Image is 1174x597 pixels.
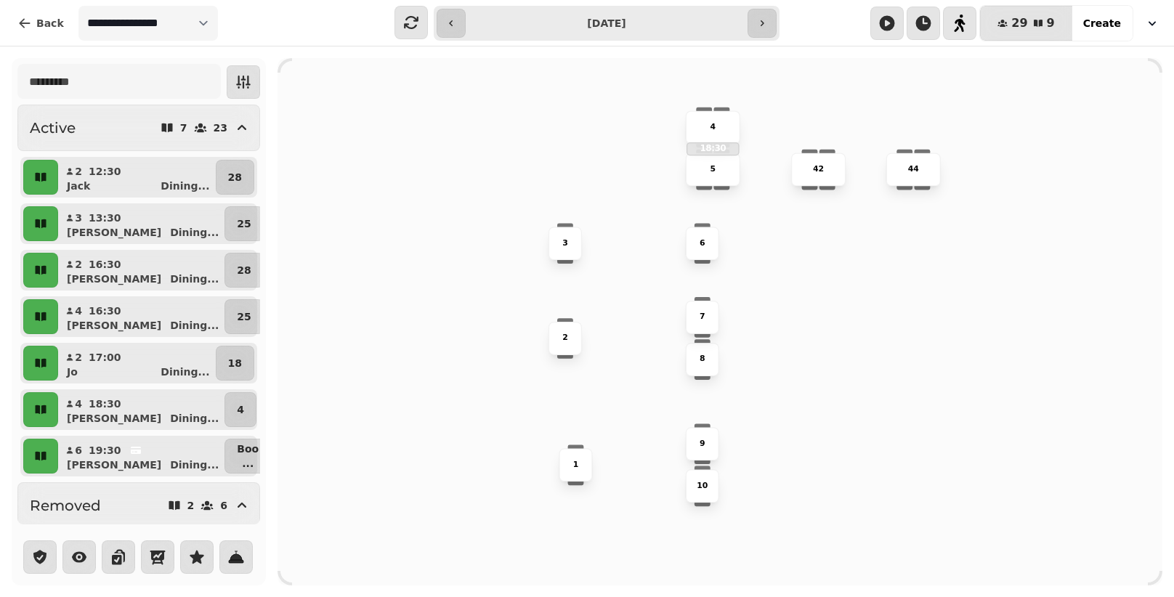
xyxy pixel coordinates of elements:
[216,346,254,381] button: 18
[220,500,227,511] p: 6
[697,480,708,492] p: 10
[700,237,705,249] p: 6
[89,350,121,365] p: 17:00
[687,144,738,155] p: 18:30
[908,163,919,175] p: 44
[170,318,219,333] p: Dining ...
[170,411,219,426] p: Dining ...
[61,299,222,334] button: 416:30[PERSON_NAME]Dining...
[813,163,824,175] p: 42
[224,299,263,334] button: 25
[180,123,187,133] p: 7
[74,211,83,225] p: 3
[67,272,161,286] p: [PERSON_NAME]
[30,495,101,516] h2: Removed
[1083,18,1121,28] span: Create
[224,206,263,241] button: 25
[562,237,568,249] p: 3
[67,458,161,472] p: [PERSON_NAME]
[89,164,121,179] p: 12:30
[74,257,83,272] p: 2
[700,354,705,365] p: 8
[30,118,76,138] h2: Active
[187,500,195,511] p: 2
[89,304,121,318] p: 16:30
[237,456,259,471] p: ...
[980,6,1072,41] button: 299
[711,121,716,133] p: 4
[237,402,244,417] p: 4
[237,309,251,324] p: 25
[214,123,227,133] p: 23
[61,160,213,195] button: 212:30JackDining...
[237,442,259,456] p: Boo
[74,397,83,411] p: 4
[17,482,260,529] button: Removed26
[711,163,716,175] p: 5
[224,439,271,474] button: Boo...
[562,333,568,344] p: 2
[67,365,78,379] p: Jo
[89,443,121,458] p: 19:30
[61,206,222,241] button: 313:30[PERSON_NAME]Dining...
[170,225,219,240] p: Dining ...
[6,6,76,41] button: Back
[224,392,256,427] button: 4
[67,179,90,193] p: Jack
[170,272,219,286] p: Dining ...
[224,253,263,288] button: 28
[89,211,121,225] p: 13:30
[61,253,222,288] button: 216:30[PERSON_NAME]Dining...
[228,170,242,184] p: 28
[17,105,260,151] button: Active723
[89,257,121,272] p: 16:30
[1011,17,1027,29] span: 29
[216,160,254,195] button: 28
[237,216,251,231] p: 25
[36,18,64,28] span: Back
[67,225,161,240] p: [PERSON_NAME]
[67,411,161,426] p: [PERSON_NAME]
[170,458,219,472] p: Dining ...
[161,365,209,379] p: Dining ...
[74,350,83,365] p: 2
[74,304,83,318] p: 4
[61,392,222,427] button: 418:30[PERSON_NAME]Dining...
[700,438,705,450] p: 9
[74,164,83,179] p: 2
[1072,6,1133,41] button: Create
[237,263,251,277] p: 28
[67,318,161,333] p: [PERSON_NAME]
[74,443,83,458] p: 6
[700,312,705,323] p: 7
[89,397,121,411] p: 18:30
[61,346,213,381] button: 217:00JoDining...
[61,439,222,474] button: 619:30[PERSON_NAME]Dining...
[161,179,209,193] p: Dining ...
[1047,17,1055,29] span: 9
[573,459,579,471] p: 1
[228,356,242,370] p: 18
